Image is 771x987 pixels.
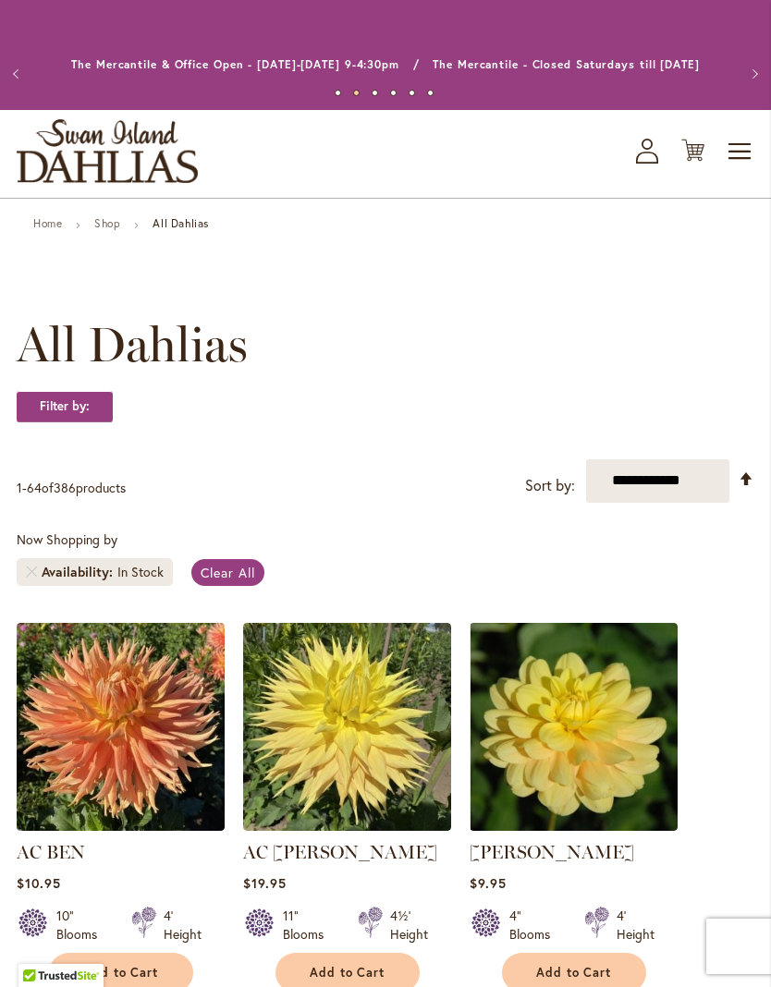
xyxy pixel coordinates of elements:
[17,119,198,183] a: store logo
[26,567,37,578] a: Remove Availability In Stock
[243,623,451,831] img: AC Jeri
[427,90,434,96] button: 6 of 6
[243,841,437,863] a: AC [PERSON_NAME]
[353,90,360,96] button: 2 of 6
[17,530,117,548] span: Now Shopping by
[243,874,287,892] span: $19.95
[164,907,202,944] div: 4' Height
[17,479,22,496] span: 1
[734,55,771,92] button: Next
[27,479,42,496] span: 64
[17,841,85,863] a: AC BEN
[390,907,428,944] div: 4½' Height
[14,921,66,973] iframe: Launch Accessibility Center
[153,216,209,230] strong: All Dahlias
[17,391,113,422] strong: Filter by:
[17,817,225,835] a: AC BEN
[470,841,634,863] a: [PERSON_NAME]
[509,907,562,944] div: 4" Blooms
[470,817,678,835] a: AHOY MATEY
[470,874,507,892] span: $9.95
[54,479,76,496] span: 386
[243,817,451,835] a: AC Jeri
[191,559,264,586] a: Clear All
[201,564,255,581] span: Clear All
[536,965,612,981] span: Add to Cart
[390,90,397,96] button: 4 of 6
[409,90,415,96] button: 5 of 6
[17,473,126,503] p: - of products
[94,216,120,230] a: Shop
[17,317,248,372] span: All Dahlias
[17,874,61,892] span: $10.95
[310,965,385,981] span: Add to Cart
[372,90,378,96] button: 3 of 6
[335,90,341,96] button: 1 of 6
[33,216,62,230] a: Home
[56,907,109,944] div: 10" Blooms
[17,623,225,831] img: AC BEN
[525,469,575,503] label: Sort by:
[42,563,117,581] span: Availability
[470,623,678,831] img: AHOY MATEY
[117,563,164,581] div: In Stock
[617,907,655,944] div: 4' Height
[83,965,159,981] span: Add to Cart
[283,907,336,944] div: 11" Blooms
[71,57,700,71] a: The Mercantile & Office Open - [DATE]-[DATE] 9-4:30pm / The Mercantile - Closed Saturdays till [D...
